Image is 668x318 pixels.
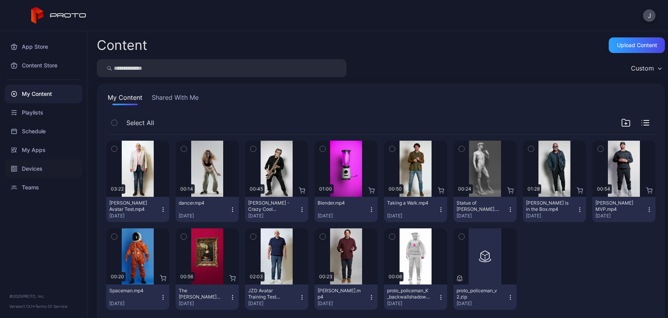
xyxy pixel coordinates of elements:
[9,304,35,309] span: Version 1.13.1 •
[248,300,299,307] div: [DATE]
[595,213,646,219] div: [DATE]
[457,213,507,219] div: [DATE]
[35,304,68,309] a: Terms Of Service
[126,118,154,127] span: Select All
[5,85,82,103] a: My Content
[179,300,229,307] div: [DATE]
[248,213,299,219] div: [DATE]
[387,200,430,206] div: Taking a Walk.mp4
[595,200,638,212] div: Albert Pujols MVP.mp4
[179,200,222,206] div: dancer.mp4
[526,213,577,219] div: [DATE]
[109,300,160,307] div: [DATE]
[248,200,291,212] div: Scott Page - Crazy Cool Technology.mp4
[631,64,654,72] div: Custom
[9,293,78,299] div: © 2025 PROTO, Inc.
[109,288,152,294] div: Spaceman.mp4
[457,300,507,307] div: [DATE]
[5,37,82,56] a: App Store
[245,197,308,222] button: [PERSON_NAME] - Crazy Cool Technology.mp4[DATE]
[106,197,169,222] button: [PERSON_NAME] Avatar Test.mp4[DATE]
[453,284,517,310] button: proto_policeman_v2.zip[DATE]
[318,288,361,300] div: Ryan Proto.mp4
[179,213,229,219] div: [DATE]
[617,42,657,48] div: Upload Content
[318,300,368,307] div: [DATE]
[526,200,569,212] div: Howie Mandel is in the Box.mp4
[248,288,291,300] div: JZD Avatar Training Test Large.mp4
[97,39,147,52] div: Content
[627,59,665,77] button: Custom
[453,197,517,222] button: Statue of [PERSON_NAME].mp4[DATE]
[523,197,586,222] button: [PERSON_NAME] is in the Box.mp4[DATE]
[457,288,499,300] div: proto_policeman_v2.zip
[318,213,368,219] div: [DATE]
[387,288,430,300] div: proto_policeman_K_backwallshadow_5.mp4
[318,200,361,206] div: Blender.mp4
[106,284,169,310] button: Spaceman.mp4[DATE]
[387,300,438,307] div: [DATE]
[5,159,82,178] a: Devices
[457,200,499,212] div: Statue of David.mp4
[592,197,656,222] button: [PERSON_NAME] MVP.mp4[DATE]
[176,284,239,310] button: The [PERSON_NAME] [PERSON_NAME].mp4[DATE]
[5,122,82,141] a: Schedule
[5,178,82,197] a: Teams
[150,93,200,105] button: Shared With Me
[387,213,438,219] div: [DATE]
[179,288,222,300] div: The Mona Lisa.mp4
[643,9,656,22] button: J
[384,197,447,222] button: Taking a Walk.mp4[DATE]
[5,103,82,122] a: Playlists
[609,37,665,53] button: Upload Content
[109,200,152,212] div: Joe Avatar Test.mp4
[314,197,378,222] button: Blender.mp4[DATE]
[106,93,144,105] button: My Content
[245,284,308,310] button: JZD Avatar Training Test Large.mp4[DATE]
[5,56,82,75] a: Content Store
[109,213,160,219] div: [DATE]
[5,141,82,159] a: My Apps
[314,284,378,310] button: [PERSON_NAME].mp4[DATE]
[176,197,239,222] button: dancer.mp4[DATE]
[384,284,447,310] button: proto_policeman_K_backwallshadow_5.mp4[DATE]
